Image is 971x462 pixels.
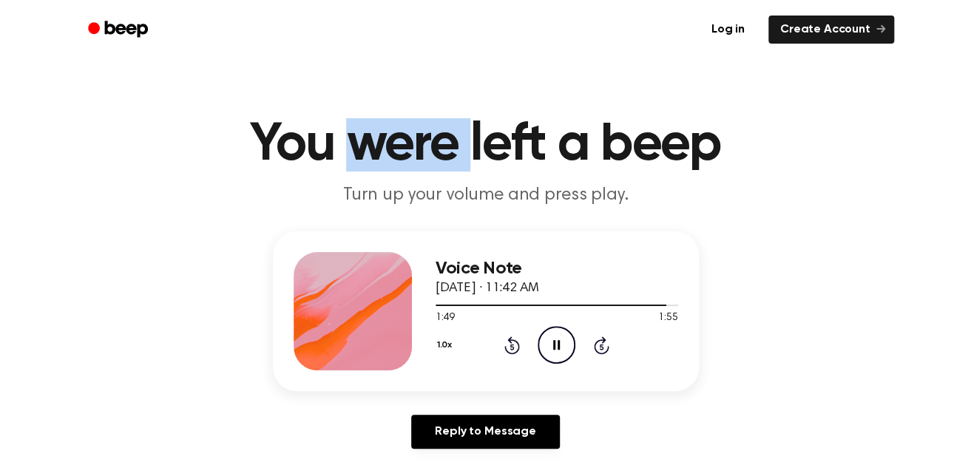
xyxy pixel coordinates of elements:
h1: You were left a beep [107,118,865,171]
a: Log in [697,13,759,47]
button: 1.0x [436,333,458,358]
h3: Voice Note [436,259,678,279]
p: Turn up your volume and press play. [202,183,770,208]
span: 1:49 [436,310,455,326]
a: Beep [78,16,161,44]
span: [DATE] · 11:42 AM [436,282,539,295]
a: Create Account [768,16,894,44]
span: 1:55 [658,310,677,326]
a: Reply to Message [411,415,559,449]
